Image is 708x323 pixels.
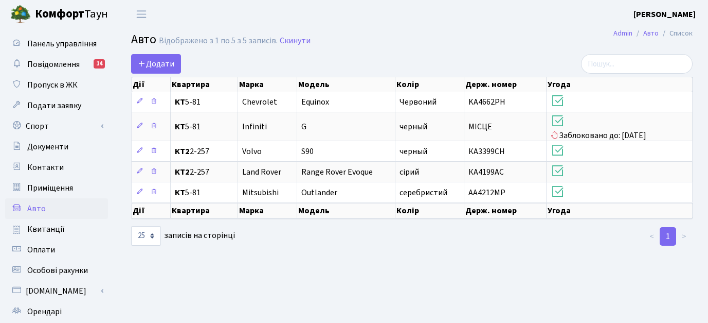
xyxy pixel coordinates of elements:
span: Приміщення [27,182,73,194]
a: Документи [5,137,108,157]
span: 5-81 [175,189,234,197]
div: 14 [94,59,105,69]
th: Держ. номер [464,77,547,92]
b: КТ [175,96,185,108]
a: [PERSON_NAME] [633,8,696,21]
span: 5-81 [175,123,234,131]
th: Дії [132,203,171,218]
th: Колір [395,203,464,218]
a: Admin [613,28,632,39]
span: Пропуск в ЖК [27,79,78,91]
span: Range Rover Evoque [301,166,373,178]
span: KA4662PH [468,96,505,108]
span: Land Rover [242,166,281,178]
span: Документи [27,141,68,152]
b: КТ [175,121,185,132]
span: Додати [138,58,174,70]
th: Дії [132,77,171,92]
span: Infiniti [242,121,267,132]
span: 2-257 [175,147,234,156]
span: Квитанції [27,224,65,235]
a: Авто [5,198,108,219]
th: Угода [547,77,693,92]
th: Марка [238,77,297,92]
th: Модель [297,77,395,92]
a: Спорт [5,116,108,137]
span: Повідомлення [27,59,80,70]
span: КА4199АС [468,166,504,178]
span: Орендарі [27,306,62,317]
span: Оплати [27,244,55,256]
th: Марка [238,203,297,218]
span: Equinox [301,96,329,108]
span: серебристий [400,187,447,198]
a: Контакти [5,157,108,178]
span: Червоний [400,96,437,108]
a: Подати заявку [5,95,108,116]
span: AA4212MP [468,187,505,198]
span: черный [400,146,427,157]
a: Приміщення [5,178,108,198]
span: Volvo [242,146,262,157]
a: Повідомлення14 [5,54,108,75]
span: МІСЦЕ [468,121,492,132]
a: [DOMAIN_NAME] [5,281,108,301]
a: Авто [643,28,659,39]
a: Скинути [280,36,311,46]
span: сірий [400,166,419,178]
span: Подати заявку [27,100,81,111]
b: КТ [175,187,185,198]
img: logo.png [10,4,31,25]
th: Угода [547,203,693,218]
span: Контакти [27,162,64,173]
label: записів на сторінці [131,226,235,246]
nav: breadcrumb [598,23,708,44]
b: Комфорт [35,6,84,22]
a: Оплати [5,240,108,260]
a: Панель управління [5,33,108,54]
select: записів на сторінці [131,226,161,246]
span: Авто [27,203,46,214]
a: 1 [660,227,676,246]
span: КА3399СН [468,146,505,157]
span: S90 [301,146,314,157]
a: Квитанції [5,219,108,240]
b: КТ2 [175,146,190,157]
span: Авто [131,30,156,48]
th: Квартира [171,77,239,92]
a: Додати [131,54,181,74]
b: [PERSON_NAME] [633,9,696,20]
a: Пропуск в ЖК [5,75,108,95]
li: Список [659,28,693,39]
th: Колір [395,77,464,92]
span: 2-257 [175,168,234,176]
span: Панель управління [27,38,97,49]
span: Mitsubishi [242,187,279,198]
span: Заблоковано до: [DATE] [551,113,688,141]
a: Особові рахунки [5,260,108,281]
span: 5-81 [175,98,234,106]
span: черный [400,121,427,132]
a: Орендарі [5,301,108,322]
th: Модель [297,203,395,218]
span: Outlander [301,187,337,198]
th: Держ. номер [464,203,547,218]
input: Пошук... [581,54,693,74]
span: G [301,121,306,132]
th: Квартира [171,203,239,218]
span: Особові рахунки [27,265,88,276]
span: Таун [35,6,108,23]
button: Переключити навігацію [129,6,154,23]
span: Chevrolet [242,96,277,108]
div: Відображено з 1 по 5 з 5 записів. [159,36,278,46]
b: КТ2 [175,166,190,178]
